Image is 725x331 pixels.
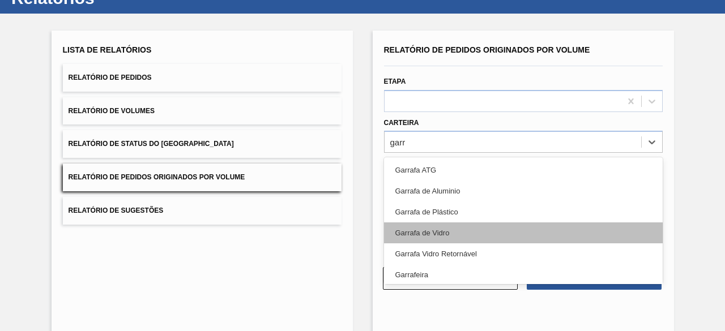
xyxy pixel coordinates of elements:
span: Relatório de Pedidos [69,74,152,81]
span: Relatório de Pedidos Originados por Volume [384,45,590,54]
label: Etapa [384,78,406,85]
span: Relatório de Sugestões [69,207,164,214]
button: Limpar [383,267,518,290]
div: Garrafa Vidro Retornável [384,243,663,264]
button: Relatório de Sugestões [63,197,342,225]
div: Garrafa de Plástico [384,201,663,222]
label: Carteira [384,119,419,127]
div: Garrafeira [384,264,663,285]
span: Relatório de Pedidos Originados por Volume [69,173,245,181]
span: Relatório de Status do [GEOGRAPHIC_DATA] [69,140,234,148]
div: Garrafa de Vidro [384,222,663,243]
span: Lista de Relatórios [63,45,152,54]
div: Garrafa de Aluminio [384,180,663,201]
button: Relatório de Volumes [63,97,342,125]
button: Relatório de Pedidos Originados por Volume [63,164,342,191]
span: Relatório de Volumes [69,107,155,115]
button: Relatório de Status do [GEOGRAPHIC_DATA] [63,130,342,158]
div: Garrafa ATG [384,160,663,180]
button: Relatório de Pedidos [63,64,342,92]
